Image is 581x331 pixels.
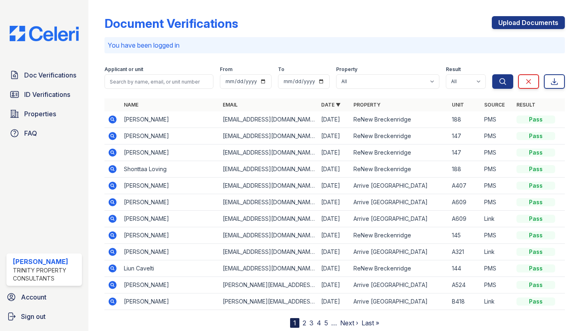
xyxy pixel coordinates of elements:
[6,67,82,83] a: Doc Verifications
[121,145,219,161] td: [PERSON_NAME]
[449,260,481,277] td: 144
[516,231,555,239] div: Pass
[350,227,449,244] td: ReNew Breckenridge
[223,102,238,108] a: Email
[449,161,481,178] td: 188
[24,70,76,80] span: Doc Verifications
[324,319,328,327] a: 5
[516,215,555,223] div: Pass
[350,161,449,178] td: ReNew Breckenridge
[481,161,513,178] td: PMS
[219,211,318,227] td: [EMAIL_ADDRESS][DOMAIN_NAME]
[220,66,232,73] label: From
[481,260,513,277] td: PMS
[3,26,85,41] img: CE_Logo_Blue-a8612792a0a2168367f1c8372b55b34899dd931a85d93a1a3d3e32e68fde9ad4.png
[516,297,555,306] div: Pass
[350,260,449,277] td: ReNew Breckenridge
[219,227,318,244] td: [EMAIL_ADDRESS][DOMAIN_NAME]
[350,293,449,310] td: Arrive [GEOGRAPHIC_DATA]
[121,211,219,227] td: [PERSON_NAME]
[449,145,481,161] td: 147
[350,244,449,260] td: Arrive [GEOGRAPHIC_DATA]
[481,194,513,211] td: PMS
[449,194,481,211] td: A609
[219,111,318,128] td: [EMAIL_ADDRESS][DOMAIN_NAME]
[104,16,238,31] div: Document Verifications
[331,318,337,328] span: …
[318,277,350,293] td: [DATE]
[516,264,555,272] div: Pass
[449,277,481,293] td: A524
[219,161,318,178] td: [EMAIL_ADDRESS][DOMAIN_NAME]
[481,111,513,128] td: PMS
[481,227,513,244] td: PMS
[219,244,318,260] td: [EMAIL_ADDRESS][DOMAIN_NAME]
[452,102,464,108] a: Unit
[321,102,341,108] a: Date ▼
[318,111,350,128] td: [DATE]
[318,244,350,260] td: [DATE]
[290,318,299,328] div: 1
[309,319,313,327] a: 3
[336,66,357,73] label: Property
[481,244,513,260] td: Link
[481,211,513,227] td: Link
[318,260,350,277] td: [DATE]
[303,319,306,327] a: 2
[449,244,481,260] td: A321
[317,319,321,327] a: 4
[121,178,219,194] td: [PERSON_NAME]
[484,102,505,108] a: Source
[121,293,219,310] td: [PERSON_NAME]
[481,293,513,310] td: Link
[219,293,318,310] td: [PERSON_NAME][EMAIL_ADDRESS][PERSON_NAME][DOMAIN_NAME]
[449,111,481,128] td: 188
[6,106,82,122] a: Properties
[516,182,555,190] div: Pass
[219,128,318,145] td: [EMAIL_ADDRESS][DOMAIN_NAME]
[219,260,318,277] td: [EMAIL_ADDRESS][DOMAIN_NAME]
[449,128,481,145] td: 147
[350,194,449,211] td: Arrive [GEOGRAPHIC_DATA]
[318,211,350,227] td: [DATE]
[318,227,350,244] td: [DATE]
[24,90,70,99] span: ID Verifications
[104,74,213,89] input: Search by name, email, or unit number
[449,293,481,310] td: B418
[121,128,219,145] td: [PERSON_NAME]
[350,145,449,161] td: ReNew Breckenridge
[219,145,318,161] td: [EMAIL_ADDRESS][DOMAIN_NAME]
[219,277,318,293] td: [PERSON_NAME][EMAIL_ADDRESS][PERSON_NAME][DOMAIN_NAME]
[516,149,555,157] div: Pass
[219,194,318,211] td: [EMAIL_ADDRESS][DOMAIN_NAME]
[24,109,56,119] span: Properties
[121,277,219,293] td: [PERSON_NAME]
[3,289,85,305] a: Account
[449,211,481,227] td: A609
[516,248,555,256] div: Pass
[6,86,82,103] a: ID Verifications
[13,266,79,283] div: Trinity Property Consultants
[318,293,350,310] td: [DATE]
[3,308,85,325] a: Sign out
[353,102,380,108] a: Property
[121,244,219,260] td: [PERSON_NAME]
[108,40,562,50] p: You have been logged in
[516,281,555,289] div: Pass
[121,111,219,128] td: [PERSON_NAME]
[350,178,449,194] td: Arrive [GEOGRAPHIC_DATA]
[446,66,461,73] label: Result
[6,125,82,141] a: FAQ
[318,161,350,178] td: [DATE]
[350,277,449,293] td: Arrive [GEOGRAPHIC_DATA]
[362,319,379,327] a: Last »
[449,227,481,244] td: 145
[121,227,219,244] td: [PERSON_NAME]
[516,165,555,173] div: Pass
[318,178,350,194] td: [DATE]
[21,312,46,321] span: Sign out
[219,178,318,194] td: [EMAIL_ADDRESS][DOMAIN_NAME]
[350,111,449,128] td: ReNew Breckenridge
[104,66,143,73] label: Applicant or unit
